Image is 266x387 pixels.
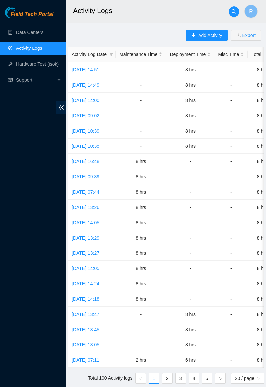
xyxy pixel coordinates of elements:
[116,154,166,169] td: 8 hrs
[72,205,99,210] a: [DATE] 13:26
[11,11,53,18] span: Field Tech Portal
[116,169,166,184] td: 8 hrs
[214,322,248,337] td: -
[72,220,99,225] a: [DATE] 14:05
[189,373,199,384] li: 4
[72,82,99,88] a: [DATE] 14:49
[214,291,248,307] td: -
[215,373,226,384] button: right
[249,7,253,16] span: R
[214,93,248,108] td: -
[135,373,146,384] li: Previous Page
[116,337,166,352] td: -
[72,113,99,118] a: [DATE] 09:02
[16,61,59,67] a: Hardware Test (isok)
[116,139,166,154] td: -
[88,373,133,384] li: Total 100 Activity logs
[214,215,248,230] td: -
[166,352,214,368] td: 6 hrs
[72,51,107,58] span: Activity Log Date
[214,200,248,215] td: -
[214,337,248,352] td: -
[235,373,260,383] span: 20 / page
[109,52,113,56] span: filter
[162,373,172,383] a: 2
[166,139,214,154] td: 8 hrs
[166,245,214,261] td: -
[214,169,248,184] td: -
[116,322,166,337] td: -
[214,230,248,245] td: -
[231,373,264,384] div: Page Size
[16,30,43,35] a: Data Centers
[139,377,143,381] span: left
[72,281,99,286] a: [DATE] 14:24
[116,307,166,322] td: -
[16,46,42,51] a: Activity Logs
[72,296,99,302] a: [DATE] 14:18
[176,373,186,383] a: 3
[202,373,212,384] li: 5
[166,276,214,291] td: -
[214,154,248,169] td: -
[166,154,214,169] td: -
[166,337,214,352] td: 8 hrs
[202,373,212,383] a: 5
[149,373,159,384] li: 1
[116,276,166,291] td: 8 hrs
[56,101,66,114] span: double-left
[191,33,196,38] span: plus
[72,342,99,347] a: [DATE] 13:05
[214,108,248,123] td: -
[116,108,166,123] td: -
[162,373,173,384] li: 2
[166,261,214,276] td: -
[116,352,166,368] td: 2 hrs
[214,261,248,276] td: -
[186,30,227,41] button: plusAdd Activity
[231,30,261,41] button: downloadExport
[116,261,166,276] td: 8 hrs
[116,245,166,261] td: 8 hrs
[72,250,99,256] a: [DATE] 13:27
[214,77,248,93] td: -
[214,276,248,291] td: -
[215,373,226,384] li: Next Page
[166,123,214,139] td: 8 hrs
[229,9,239,14] span: search
[16,73,55,87] span: Support
[214,245,248,261] td: -
[189,373,199,383] a: 4
[244,5,258,18] button: R
[72,67,99,72] a: [DATE] 14:51
[214,139,248,154] td: -
[166,200,214,215] td: -
[166,62,214,77] td: 8 hrs
[116,291,166,307] td: 8 hrs
[116,62,166,77] td: -
[229,6,239,17] button: search
[166,169,214,184] td: -
[166,77,214,93] td: 8 hrs
[72,327,99,332] a: [DATE] 13:45
[72,98,99,103] a: [DATE] 14:00
[72,159,99,164] a: [DATE] 16:48
[214,123,248,139] td: -
[214,184,248,200] td: -
[72,189,99,195] a: [DATE] 07:44
[166,184,214,200] td: -
[149,373,159,383] a: 1
[116,123,166,139] td: -
[166,230,214,245] td: -
[116,200,166,215] td: 8 hrs
[116,230,166,245] td: 8 hrs
[175,373,186,384] li: 3
[166,322,214,337] td: 8 hrs
[214,352,248,368] td: -
[135,373,146,384] button: left
[166,215,214,230] td: -
[8,78,13,82] span: read
[72,357,99,363] a: [DATE] 07:11
[116,215,166,230] td: 8 hrs
[108,49,115,59] span: filter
